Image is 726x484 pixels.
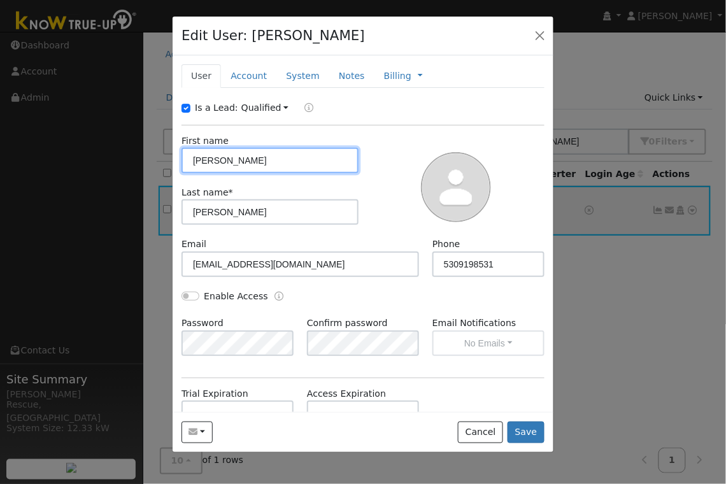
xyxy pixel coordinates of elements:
label: Trial Expiration [181,387,248,401]
span: Required [229,187,233,197]
label: First name [181,134,229,148]
label: Last name [181,186,233,199]
label: Email [181,238,206,251]
a: Lead [295,101,313,116]
label: Access Expiration [307,387,386,401]
a: Notes [329,64,374,88]
label: Enable Access [204,290,268,303]
label: Phone [432,238,460,251]
a: System [276,64,329,88]
a: Qualified [241,103,289,113]
a: Billing [384,69,411,83]
button: Cancel [458,422,503,443]
label: Confirm password [307,317,388,330]
a: Enable Access [274,290,283,304]
a: User [181,64,221,88]
a: Account [221,64,276,88]
label: Email Notifications [432,317,544,330]
label: Password [181,317,224,330]
label: Is a Lead: [195,101,238,115]
button: Save [508,422,544,443]
input: Is a Lead: [181,104,190,113]
button: jakerad530@gmail.com [181,422,213,443]
h4: Edit User: [PERSON_NAME] [181,25,365,46]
